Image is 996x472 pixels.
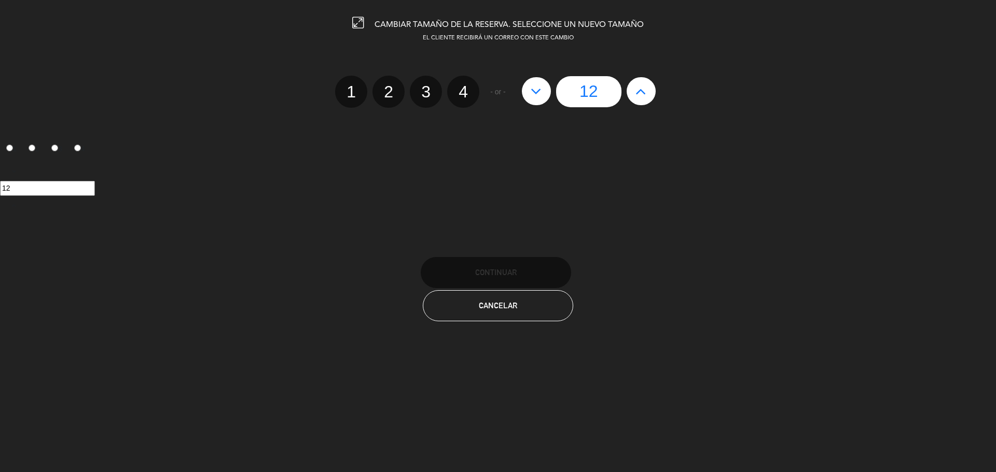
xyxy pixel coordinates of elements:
label: 2 [23,140,46,158]
span: CAMBIAR TAMAÑO DE LA RESERVA. SELECCIONE UN NUEVO TAMAÑO [375,21,644,29]
input: 3 [51,145,58,151]
button: Continuar [421,257,571,288]
input: 1 [6,145,13,151]
input: 2 [29,145,35,151]
span: - or - [490,86,506,98]
input: 4 [74,145,81,151]
label: 4 [447,76,479,108]
label: 3 [410,76,442,108]
span: Continuar [475,268,517,277]
span: EL CLIENTE RECIBIRÁ UN CORREO CON ESTE CAMBIO [423,35,574,41]
label: 1 [335,76,367,108]
button: Cancelar [423,290,573,321]
label: 3 [46,140,68,158]
span: Cancelar [479,301,517,310]
label: 2 [372,76,405,108]
label: 4 [68,140,91,158]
